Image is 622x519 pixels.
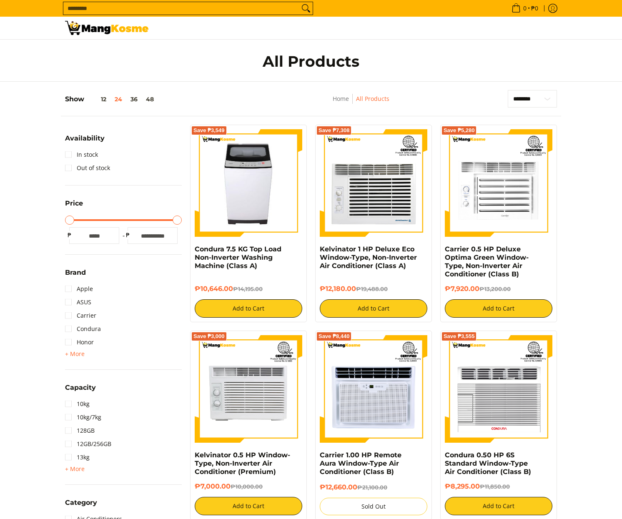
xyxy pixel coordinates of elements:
[65,384,96,391] span: Capacity
[445,482,552,491] h6: ₱8,295.00
[231,483,263,490] del: ₱10,000.00
[299,2,313,15] button: Search
[65,200,83,207] span: Price
[195,299,302,318] button: Add to Cart
[444,128,475,133] span: Save ₱5,280
[480,483,510,490] del: ₱11,850.00
[522,5,528,11] span: 0
[65,466,85,472] span: + More
[65,200,83,213] summary: Open
[333,95,349,103] a: Home
[530,5,539,11] span: ₱0
[65,231,73,239] span: ₱
[195,482,302,491] h6: ₱7,000.00
[320,285,427,293] h6: ₱12,180.00
[356,286,388,292] del: ₱19,488.00
[65,397,90,411] a: 10kg
[198,129,299,237] img: condura-7.5kg-topload-non-inverter-washing-machine-class-c-full-view-mang-kosme
[142,96,158,103] button: 48
[509,4,541,13] span: •
[445,335,552,443] img: condura-wrac-6s-premium-mang-kosme
[65,499,97,512] summary: Open
[445,299,552,318] button: Add to Cart
[65,322,101,336] a: Condura
[479,286,511,292] del: ₱13,200.00
[65,499,97,506] span: Category
[357,484,387,491] del: ₱21,100.00
[320,245,417,270] a: Kelvinator 1 HP Deluxe Eco Window-Type, Non-Inverter Air Conditioner (Class A)
[65,296,91,309] a: ASUS
[320,299,427,318] button: Add to Cart
[65,269,86,276] span: Brand
[445,451,531,476] a: Condura 0.50 HP 6S Standard Window-Type Air Conditioner (Class B)
[65,349,85,359] summary: Open
[65,282,93,296] a: Apple
[195,451,290,476] a: Kelvinator 0.5 HP Window-Type, Non-Inverter Air Conditioner (Premium)
[233,286,263,292] del: ₱14,195.00
[157,17,557,39] nav: Main Menu
[65,384,96,397] summary: Open
[65,437,111,451] a: 12GB/256GB
[65,309,96,322] a: Carrier
[193,128,225,133] span: Save ₱3,549
[110,96,126,103] button: 24
[320,451,401,476] a: Carrier 1.00 HP Remote Aura Window-Type Air Conditioner (Class B)
[445,497,552,515] button: Add to Cart
[319,334,350,339] span: Save ₱8,440
[65,95,158,103] h5: Show
[320,498,427,515] button: Sold Out
[320,335,427,443] img: Carrier 1.00 HP Remote Aura Window-Type Air Conditioner (Class B)
[65,21,148,35] img: All Products - Home Appliances Warehouse Sale l Mang Kosme
[65,336,94,349] a: Honor
[444,334,475,339] span: Save ₱3,555
[319,128,350,133] span: Save ₱7,308
[123,231,132,239] span: ₱
[65,269,86,282] summary: Open
[65,411,101,424] a: 10kg/7kg
[65,135,105,148] summary: Open
[65,148,98,161] a: In stock
[65,451,90,464] a: 13kg
[445,285,552,293] h6: ₱7,920.00
[195,245,281,270] a: Condura 7.5 KG Top Load Non-Inverter Washing Machine (Class A)
[277,94,445,113] nav: Breadcrumbs
[195,497,302,515] button: Add to Cart
[65,351,85,357] span: + More
[320,483,427,491] h6: ₱12,660.00
[195,335,302,443] img: Kelvinator 0.5 HP Window-Type, Non-Inverter Air Conditioner (Premium)
[126,96,142,103] button: 36
[445,245,529,278] a: Carrier 0.5 HP Deluxe Optima Green Window-Type, Non-Inverter Air Conditioner (Class B)
[65,464,85,474] summary: Open
[356,95,389,103] a: All Products
[195,285,302,293] h6: ₱10,646.00
[148,52,474,71] h1: All Products
[65,161,110,175] a: Out of stock
[445,129,552,237] img: Carrier 0.5 HP Deluxe Optima Green Window-Type, Non-Inverter Air Conditioner (Class B)
[84,96,110,103] button: 12
[65,424,95,437] a: 128GB
[193,334,225,339] span: Save ₱3,000
[65,135,105,142] span: Availability
[320,129,427,237] img: Kelvinator 1 HP Deluxe Eco Window-Type, Non-Inverter Air Conditioner (Class A)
